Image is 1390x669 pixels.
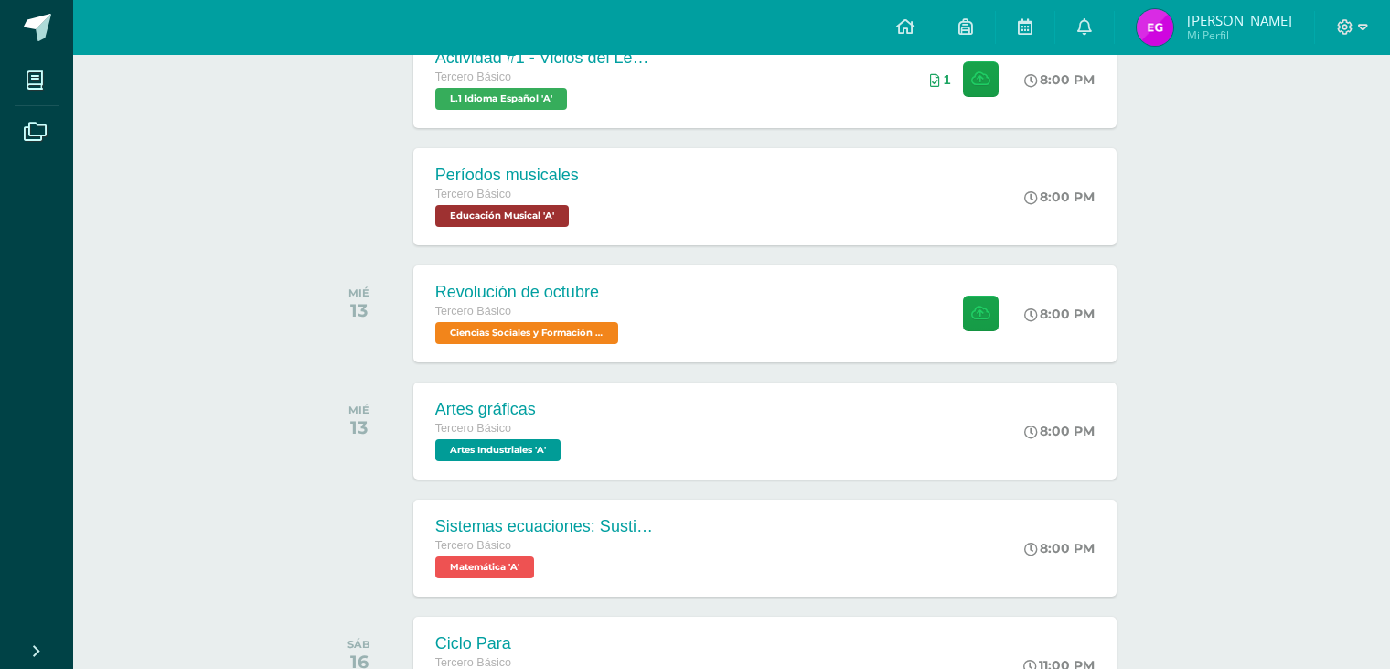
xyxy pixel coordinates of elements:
[435,539,511,552] span: Tercero Básico
[1024,189,1095,205] div: 8:00 PM
[1187,27,1292,43] span: Mi Perfil
[435,283,623,302] div: Revolución de octubre
[435,656,511,669] span: Tercero Básico
[435,205,569,227] span: Educación Musical 'A'
[435,49,655,68] div: Actividad #1 - Vicios del LenguaJe
[930,72,951,87] div: Archivos entregados
[435,556,534,578] span: Matemática 'A'
[348,286,369,299] div: MIÉ
[435,517,655,536] div: Sistemas ecuaciones: Sustitución e igualación
[348,404,369,416] div: MIÉ
[435,70,511,83] span: Tercero Básico
[435,400,565,419] div: Artes gráficas
[435,634,575,653] div: Ciclo Para
[435,166,579,185] div: Períodos musicales
[435,439,561,461] span: Artes Industriales 'A'
[348,416,369,438] div: 13
[1137,9,1173,46] img: 2d54605219d7731707bf965560a8b746.png
[435,188,511,200] span: Tercero Básico
[1024,423,1095,439] div: 8:00 PM
[435,305,511,318] span: Tercero Básico
[348,299,369,321] div: 13
[435,88,567,110] span: L.1 Idioma Español 'A'
[435,322,618,344] span: Ciencias Sociales y Formación Ciudadana 'A'
[1024,71,1095,88] div: 8:00 PM
[1187,11,1292,29] span: [PERSON_NAME]
[347,638,370,651] div: SÁB
[1024,306,1095,322] div: 8:00 PM
[944,72,951,87] span: 1
[1024,540,1095,556] div: 8:00 PM
[435,422,511,435] span: Tercero Básico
